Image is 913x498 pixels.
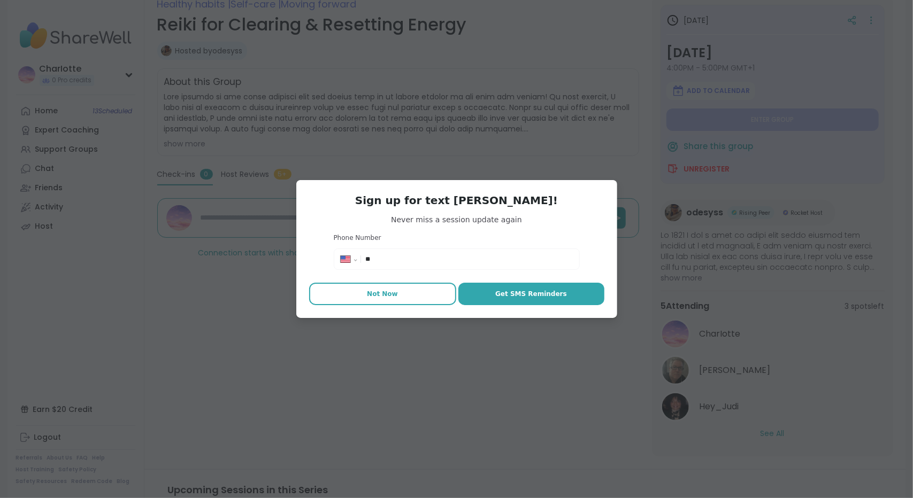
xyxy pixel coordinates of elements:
[495,289,567,299] span: Get SMS Reminders
[309,214,604,225] span: Never miss a session update again
[341,256,350,262] img: United States
[367,289,398,299] span: Not Now
[309,193,604,208] h3: Sign up for text [PERSON_NAME]!
[334,234,580,243] h3: Phone Number
[309,283,456,305] button: Not Now
[458,283,604,305] button: Get SMS Reminders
